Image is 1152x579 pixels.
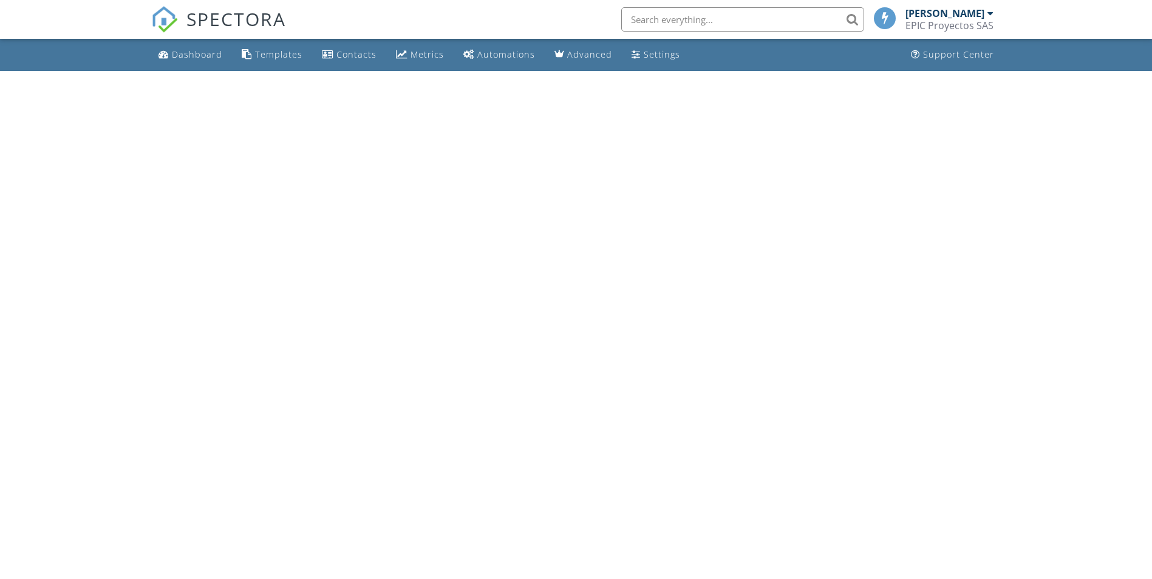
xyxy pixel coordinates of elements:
div: Templates [255,49,302,60]
a: Support Center [906,44,999,66]
div: Settings [644,49,680,60]
a: SPECTORA [151,16,286,42]
a: Dashboard [154,44,227,66]
div: Metrics [411,49,444,60]
img: The Best Home Inspection Software - Spectora [151,6,178,33]
span: SPECTORA [186,6,286,32]
a: Templates [237,44,307,66]
div: [PERSON_NAME] [905,7,984,19]
a: Settings [627,44,685,66]
a: Advanced [550,44,617,66]
div: Support Center [923,49,994,60]
div: Automations [477,49,535,60]
div: Contacts [336,49,377,60]
input: Search everything... [621,7,864,32]
a: Contacts [317,44,381,66]
div: Dashboard [172,49,222,60]
div: EPIC Proyectos SAS [905,19,994,32]
a: Metrics [391,44,449,66]
div: Advanced [567,49,612,60]
a: Automations (Basic) [458,44,540,66]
